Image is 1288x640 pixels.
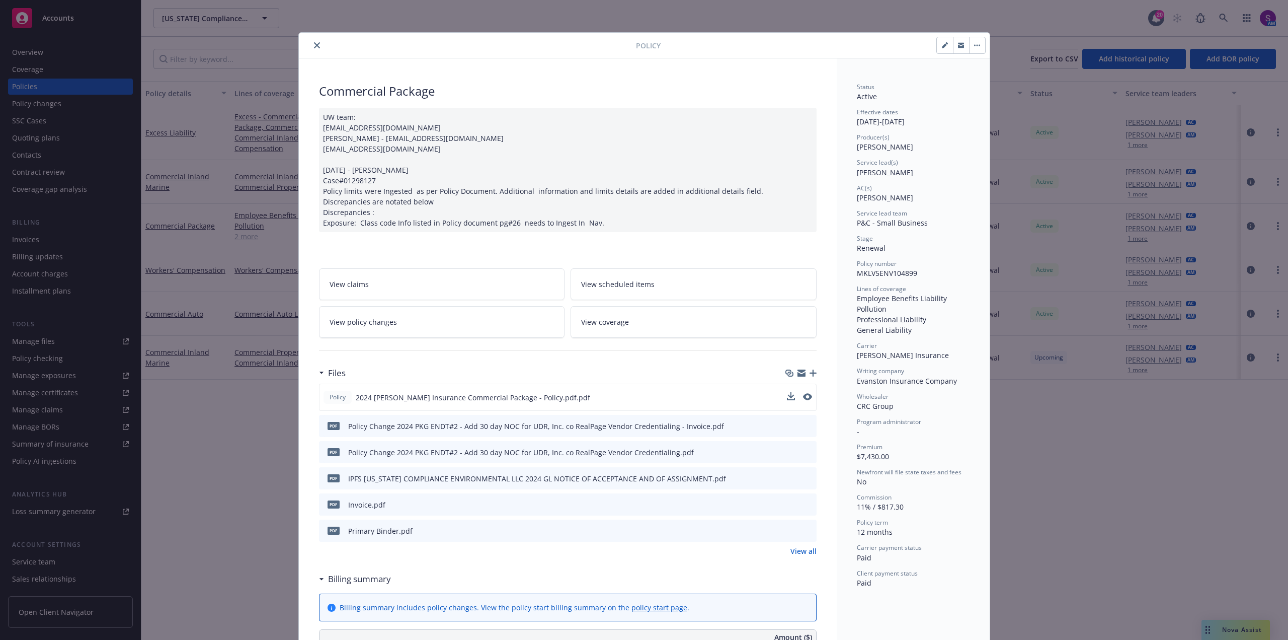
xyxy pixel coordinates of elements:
span: [PERSON_NAME] Insurance [857,350,949,360]
span: Policy number [857,259,897,268]
button: download file [787,526,795,536]
button: close [311,39,323,51]
div: Billing summary includes policy changes. View the policy start billing summary on the . [340,602,689,613]
span: 12 months [857,527,893,537]
div: Files [319,367,346,380]
a: View scheduled items [571,268,817,300]
span: Paid [857,553,871,562]
span: $7,430.00 [857,452,889,461]
span: - [857,426,859,436]
span: Carrier payment status [857,543,922,552]
span: Carrier [857,341,877,350]
a: View policy changes [319,306,565,338]
span: Paid [857,578,871,588]
span: Service lead team [857,209,907,218]
span: Policy [328,393,348,402]
h3: Billing summary [328,573,391,586]
button: preview file [803,393,812,400]
span: 11% / $817.30 [857,502,904,512]
span: Stage [857,234,873,243]
span: Commission [857,493,892,502]
span: View policy changes [330,317,397,327]
span: Lines of coverage [857,285,906,293]
button: download file [787,473,795,484]
div: IPFS [US_STATE] COMPLIANCE ENVIRONMENTAL LLC 2024 GL NOTICE OF ACCEPTANCE AND OF ASSIGNMENT.pdf [348,473,726,484]
span: CRC Group [857,401,894,411]
button: preview file [803,473,813,484]
span: pdf [328,422,340,430]
span: [PERSON_NAME] [857,168,913,177]
span: Renewal [857,243,886,253]
span: pdf [328,474,340,482]
span: pdf [328,448,340,456]
a: policy start page [631,603,687,612]
button: download file [787,447,795,458]
span: Service lead(s) [857,158,898,167]
span: Policy term [857,518,888,527]
span: Client payment status [857,569,918,578]
span: pdf [328,501,340,508]
span: Policy [636,40,661,51]
span: [PERSON_NAME] [857,142,913,152]
span: Wholesaler [857,392,889,401]
div: Billing summary [319,573,391,586]
span: 2024 [PERSON_NAME] Insurance Commercial Package - Policy.pdf.pdf [356,392,590,403]
span: pdf [328,527,340,534]
h3: Files [328,367,346,380]
span: Active [857,92,877,101]
span: Writing company [857,367,904,375]
a: View coverage [571,306,817,338]
span: Producer(s) [857,133,890,141]
span: P&C - Small Business [857,218,928,228]
div: Primary Binder.pdf [348,526,413,536]
a: View all [790,546,817,556]
button: preview file [803,526,813,536]
div: Professional Liability [857,314,970,325]
span: View coverage [581,317,629,327]
button: preview file [803,447,813,458]
div: [DATE] - [DATE] [857,108,970,127]
div: Commercial Package [319,83,817,100]
div: Invoice.pdf [348,500,385,510]
span: [PERSON_NAME] [857,193,913,202]
span: Evanston Insurance Company [857,376,957,386]
div: Pollution [857,304,970,314]
span: View scheduled items [581,279,655,290]
span: MKLV5ENV104899 [857,268,917,278]
button: download file [787,392,795,400]
div: General Liability [857,325,970,335]
button: download file [787,421,795,432]
div: Policy Change 2024 PKG ENDT#2 - Add 30 day NOC for UDR, Inc. co RealPage Vendor Credentialing.pdf [348,447,694,458]
div: Policy Change 2024 PKG ENDT#2 - Add 30 day NOC for UDR, Inc. co RealPage Vendor Credentialing - I... [348,421,724,432]
button: download file [787,500,795,510]
button: preview file [803,421,813,432]
span: Premium [857,443,882,451]
a: View claims [319,268,565,300]
span: Program administrator [857,417,921,426]
span: Newfront will file state taxes and fees [857,468,961,476]
span: Effective dates [857,108,898,116]
button: preview file [803,500,813,510]
button: download file [787,392,795,403]
span: No [857,477,866,486]
span: View claims [330,279,369,290]
span: Status [857,83,874,91]
div: UW team: [EMAIL_ADDRESS][DOMAIN_NAME] [PERSON_NAME] - [EMAIL_ADDRESS][DOMAIN_NAME] [EMAIL_ADDRESS... [319,108,817,232]
button: preview file [803,392,812,403]
div: Employee Benefits Liability [857,293,970,304]
span: AC(s) [857,184,872,192]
